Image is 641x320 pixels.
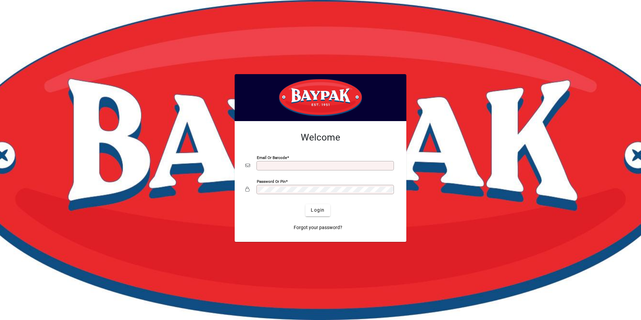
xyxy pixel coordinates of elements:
span: Login [311,207,325,214]
mat-label: Password or Pin [257,179,286,183]
a: Forgot your password? [291,222,345,234]
span: Forgot your password? [294,224,342,231]
h2: Welcome [245,132,396,143]
button: Login [305,204,330,216]
mat-label: Email or Barcode [257,155,287,160]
